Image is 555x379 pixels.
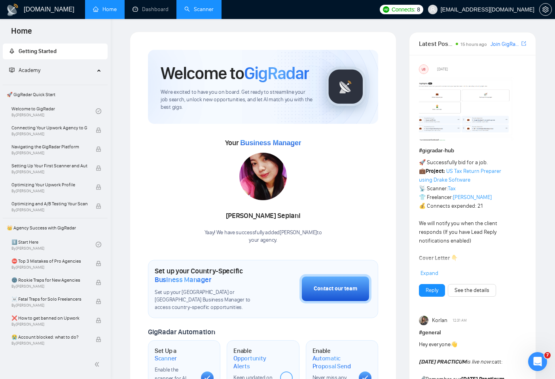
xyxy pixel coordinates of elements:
span: Korlan [432,316,447,325]
h1: Set up your Country-Specific [155,267,260,284]
span: lock [96,337,101,342]
p: your agency . [205,237,322,244]
img: F09354QB7SM-image.png [419,77,514,140]
span: Latest Posts from the GigRadar Community [419,39,453,49]
h1: Enable [233,347,273,370]
span: 😭 Account blocked: what to do? [11,333,87,341]
span: Academy [9,67,40,74]
span: lock [96,184,101,190]
span: Expand [421,270,438,277]
span: ❌ How to get banned on Upwork [11,314,87,322]
img: gigradar-logo.png [326,67,366,106]
a: Tax [448,185,456,192]
div: Contact our team [314,284,357,293]
span: Automatic Proposal Send [313,354,352,370]
strong: Project: [426,168,445,174]
span: Navigating the GigRadar Platform [11,143,87,151]
span: 🌚 Rookie Traps for New Agencies [11,276,87,284]
span: Academy [19,67,40,74]
span: lock [96,203,101,209]
span: lock [96,280,101,285]
span: By [PERSON_NAME] [11,341,87,346]
a: export [521,40,526,47]
span: lock [96,165,101,171]
a: homeHome [93,6,117,13]
a: See the details [455,286,489,295]
a: Join GigRadar Slack Community [491,40,520,49]
div: Yaay! We have successfully added [PERSON_NAME] to [205,229,322,244]
span: Opportunity Alerts [233,354,273,370]
h1: # gigradar-hub [419,146,526,155]
span: ⛔ Top 3 Mistakes of Pro Agencies [11,257,87,265]
span: By [PERSON_NAME] [11,208,87,212]
span: Business Manager [155,275,211,284]
span: lock [96,261,101,266]
h1: Enable [313,347,352,370]
span: user [430,7,436,12]
span: 12:31 AM [453,317,467,324]
span: Your [225,138,301,147]
span: 15 hours ago [460,42,487,47]
span: We're excited to have you on board. Get ready to streamline your job search, unlock new opportuni... [161,89,313,111]
a: Welcome to GigRadarBy[PERSON_NAME] [11,102,96,120]
span: lock [96,127,101,133]
span: Setting Up Your First Scanner and Auto-Bidder [11,162,87,170]
span: Optimizing and A/B Testing Your Scanner for Better Results [11,200,87,208]
span: By [PERSON_NAME] [11,322,87,327]
span: check-circle [96,242,101,247]
span: By [PERSON_NAME] [11,189,87,193]
span: By [PERSON_NAME] [11,132,87,136]
div: US [419,65,428,74]
span: lock [96,146,101,152]
span: By [PERSON_NAME] [11,170,87,174]
img: upwork-logo.png [383,6,389,13]
span: rocket [9,48,15,54]
a: setting [539,6,552,13]
span: By [PERSON_NAME] [11,284,87,289]
span: By [PERSON_NAME] [11,151,87,155]
h1: # general [419,328,526,337]
span: [DATE] [437,66,448,73]
span: Scanner [155,354,177,362]
h1: Welcome to [161,63,309,84]
a: dashboardDashboard [133,6,169,13]
span: lock [96,299,101,304]
strong: Cover Letter 👇 [419,255,458,262]
span: GigRadar Automation [148,328,215,336]
span: double-left [94,360,102,368]
span: 👑 Agency Success with GigRadar [4,220,107,236]
img: Korlan [419,316,428,325]
button: Reply [419,284,445,297]
button: setting [539,3,552,16]
li: Getting Started [3,44,108,59]
span: Optimizing Your Upwork Profile [11,181,87,189]
a: Reply [426,286,438,295]
img: logo [6,4,19,16]
span: lock [96,318,101,323]
button: Contact our team [299,274,371,303]
img: 1708932398273-WhatsApp%20Image%202024-02-26%20at%2015.20.52.jpeg [239,153,287,200]
span: Business Manager [240,139,301,147]
span: setting [540,6,551,13]
button: See the details [448,284,496,297]
iframe: Intercom live chat [528,352,547,371]
span: ☠️ Fatal Traps for Solo Freelancers [11,295,87,303]
span: Connecting Your Upwork Agency to GigRadar [11,124,87,132]
a: US Tax Return Preparer using Drake Software [419,168,501,183]
span: Getting Started [19,48,57,55]
h1: Set Up a [155,347,195,362]
span: Home [5,25,38,42]
a: 1️⃣ Start HereBy[PERSON_NAME] [11,236,96,253]
a: [PERSON_NAME] [453,194,492,201]
span: 🚀 GigRadar Quick Start [4,87,107,102]
span: 7 [544,352,551,358]
span: 👋 [451,341,457,348]
span: check-circle [96,108,101,114]
span: By [PERSON_NAME] [11,303,87,308]
em: is live now [419,358,491,365]
span: 8 [417,5,420,14]
a: searchScanner [184,6,214,13]
span: Set up your [GEOGRAPHIC_DATA] or [GEOGRAPHIC_DATA] Business Manager to access country-specific op... [155,289,260,311]
div: [PERSON_NAME] Sepiani [205,209,322,223]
